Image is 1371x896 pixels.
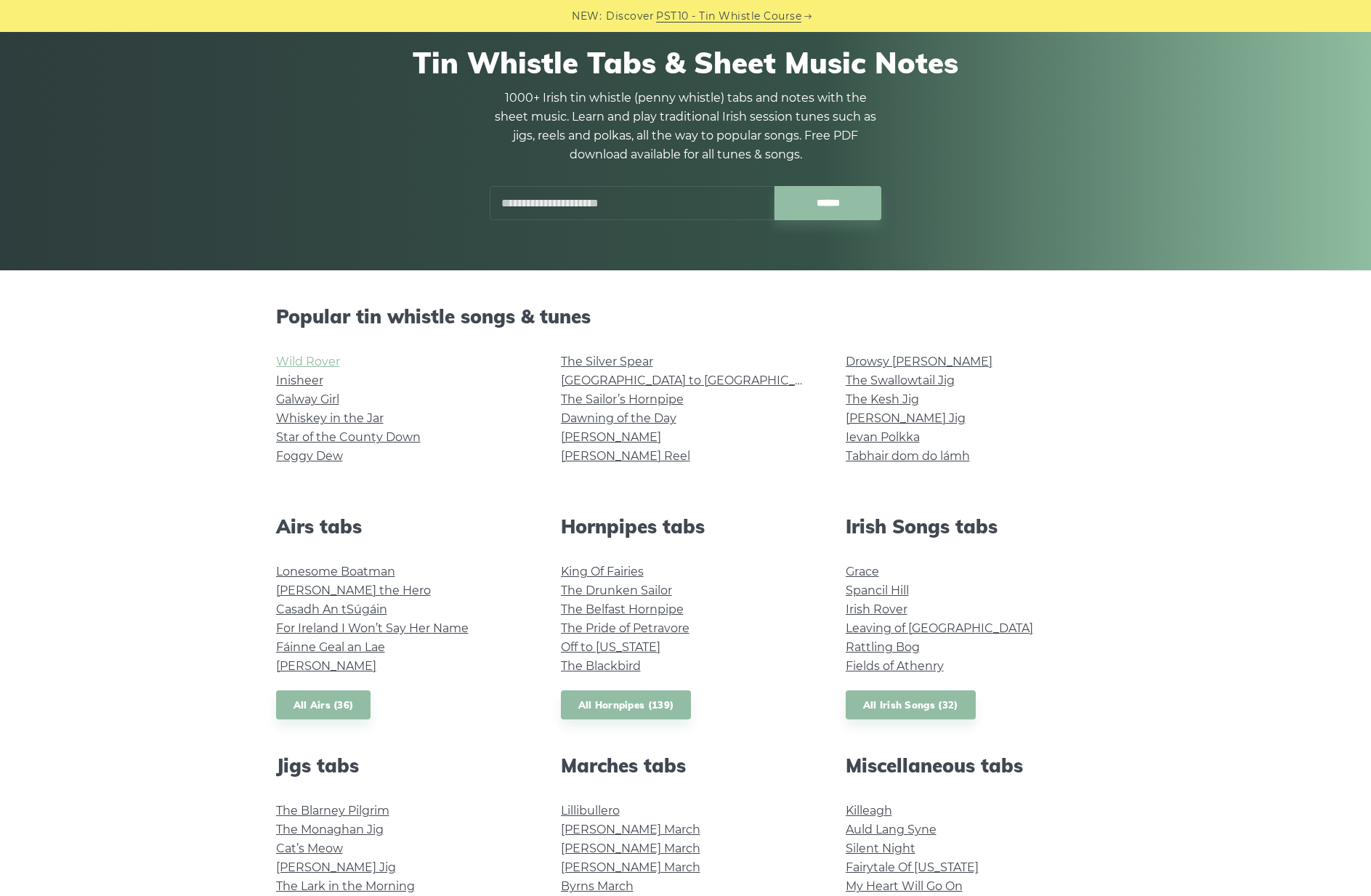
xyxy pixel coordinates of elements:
[561,860,700,874] a: [PERSON_NAME] March
[846,860,979,874] a: Fairytale Of [US_STATE]
[276,823,384,836] a: The Monaghan Jig
[561,621,689,635] a: The Pride of Petravore
[276,804,389,818] a: The Blarney Pilgrim
[561,640,660,654] a: Off to [US_STATE]
[846,823,937,836] a: Auld Lang Syne
[276,449,343,463] a: Foggy Dew
[846,430,920,444] a: Ievan Polkka
[276,659,376,673] a: [PERSON_NAME]
[276,392,339,406] a: Galway Girl
[561,565,644,578] a: King Of Fairies
[276,45,1096,80] h1: Tin Whistle Tabs & Sheet Music Notes
[561,392,684,406] a: The Sailor’s Hornpipe
[276,860,396,874] a: [PERSON_NAME] Jig
[572,8,602,25] span: NEW:
[846,565,879,578] a: Grace
[846,411,966,425] a: [PERSON_NAME] Jig
[846,690,976,720] a: All Irish Songs (32)
[276,565,395,578] a: Lonesome Boatman
[561,754,811,777] h2: Marches tabs
[846,621,1033,635] a: Leaving of [GEOGRAPHIC_DATA]
[846,449,970,463] a: Tabhair dom do lámh
[561,659,641,673] a: The Blackbird
[561,430,661,444] a: [PERSON_NAME]
[276,515,526,538] h2: Airs tabs
[606,8,654,25] span: Discover
[276,690,371,720] a: All Airs (36)
[846,640,920,654] a: Rattling Bog
[656,8,801,25] a: PST10 - Tin Whistle Course
[561,374,829,387] a: [GEOGRAPHIC_DATA] to [GEOGRAPHIC_DATA]
[561,690,692,720] a: All Hornpipes (139)
[276,841,343,855] a: Cat’s Meow
[846,754,1096,777] h2: Miscellaneous tabs
[276,602,387,616] a: Casadh An tSúgáin
[846,804,892,818] a: Killeagh
[846,392,919,406] a: The Kesh Jig
[276,621,469,635] a: For Ireland I Won’t Say Her Name
[846,841,915,855] a: Silent Night
[846,515,1096,538] h2: Irish Songs tabs
[846,602,907,616] a: Irish Rover
[561,449,690,463] a: [PERSON_NAME] Reel
[276,584,431,597] a: [PERSON_NAME] the Hero
[276,754,526,777] h2: Jigs tabs
[561,823,700,836] a: [PERSON_NAME] March
[846,659,944,673] a: Fields of Athenry
[846,584,909,597] a: Spancil Hill
[276,640,385,654] a: Fáinne Geal an Lae
[846,374,955,387] a: The Swallowtail Jig
[561,841,700,855] a: [PERSON_NAME] March
[276,305,1096,328] h2: Popular tin whistle songs & tunes
[561,411,676,425] a: Dawning of the Day
[561,879,634,893] a: Byrns March
[846,355,992,368] a: Drowsy [PERSON_NAME]
[276,374,323,387] a: Inisheer
[276,879,415,893] a: The Lark in the Morning
[561,584,672,597] a: The Drunken Sailor
[846,879,963,893] a: My Heart Will Go On
[276,355,340,368] a: Wild Rover
[561,515,811,538] h2: Hornpipes tabs
[561,355,653,368] a: The Silver Spear
[490,89,882,164] p: 1000+ Irish tin whistle (penny whistle) tabs and notes with the sheet music. Learn and play tradi...
[561,602,684,616] a: The Belfast Hornpipe
[276,430,421,444] a: Star of the County Down
[561,804,620,818] a: Lillibullero
[276,411,384,425] a: Whiskey in the Jar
